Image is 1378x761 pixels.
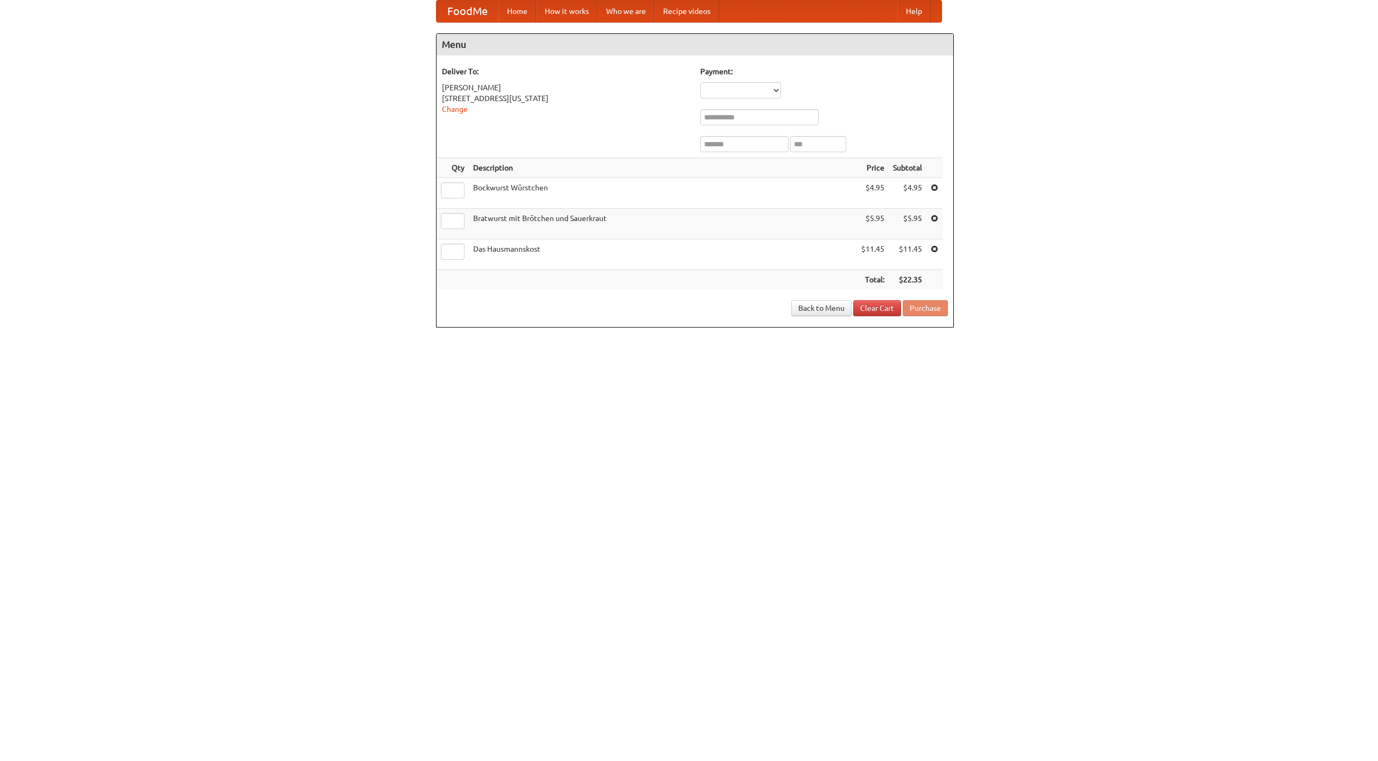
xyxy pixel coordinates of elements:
[857,209,889,239] td: $5.95
[437,34,953,55] h4: Menu
[889,158,926,178] th: Subtotal
[498,1,536,22] a: Home
[889,239,926,270] td: $11.45
[889,270,926,290] th: $22.35
[853,300,901,316] a: Clear Cart
[469,239,857,270] td: Das Hausmannskost
[597,1,655,22] a: Who we are
[889,209,926,239] td: $5.95
[442,82,690,93] div: [PERSON_NAME]
[437,1,498,22] a: FoodMe
[469,178,857,209] td: Bockwurst Würstchen
[857,178,889,209] td: $4.95
[469,209,857,239] td: Bratwurst mit Brötchen und Sauerkraut
[442,93,690,104] div: [STREET_ADDRESS][US_STATE]
[903,300,948,316] button: Purchase
[437,158,469,178] th: Qty
[857,158,889,178] th: Price
[700,66,948,77] h5: Payment:
[857,270,889,290] th: Total:
[536,1,597,22] a: How it works
[442,105,468,113] a: Change
[897,1,931,22] a: Help
[655,1,719,22] a: Recipe videos
[469,158,857,178] th: Description
[791,300,852,316] a: Back to Menu
[442,66,690,77] h5: Deliver To:
[857,239,889,270] td: $11.45
[889,178,926,209] td: $4.95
